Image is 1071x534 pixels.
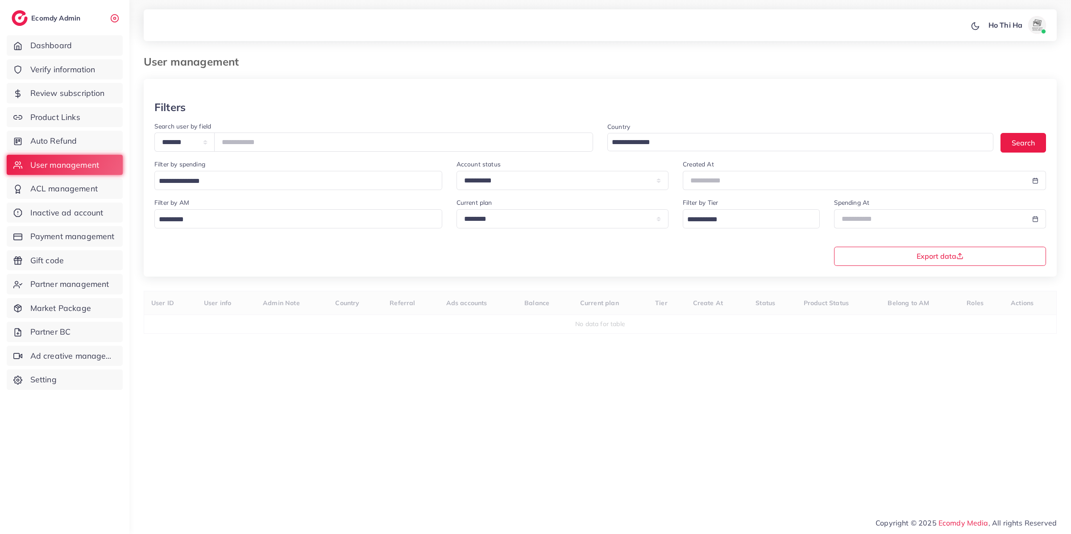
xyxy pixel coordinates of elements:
[683,198,718,207] label: Filter by Tier
[30,374,57,385] span: Setting
[30,302,91,314] span: Market Package
[7,274,123,294] a: Partner management
[7,346,123,366] a: Ad creative management
[31,14,83,22] h2: Ecomdy Admin
[938,518,988,527] a: Ecomdy Media
[30,350,116,362] span: Ad creative management
[834,247,1046,266] button: Export data
[12,10,28,26] img: logo
[154,198,189,207] label: Filter by AM
[30,207,104,219] span: Inactive ad account
[154,160,205,169] label: Filter by spending
[917,253,963,260] span: Export data
[30,231,115,242] span: Payment management
[7,155,123,175] a: User management
[7,107,123,128] a: Product Links
[30,64,95,75] span: Verify information
[984,16,1050,34] a: Ho Thi Haavatar
[684,213,808,227] input: Search for option
[30,183,98,195] span: ACL management
[30,112,80,123] span: Product Links
[876,517,1057,528] span: Copyright © 2025
[12,10,83,26] a: logoEcomdy Admin
[457,198,492,207] label: Current plan
[1000,133,1046,152] button: Search
[156,174,431,188] input: Search for option
[7,35,123,56] a: Dashboard
[7,369,123,390] a: Setting
[30,278,109,290] span: Partner management
[30,40,72,51] span: Dashboard
[7,226,123,247] a: Payment management
[154,122,211,131] label: Search user by field
[7,298,123,319] a: Market Package
[683,160,714,169] label: Created At
[7,131,123,151] a: Auto Refund
[607,122,630,131] label: Country
[144,55,246,68] h3: User management
[683,209,819,228] div: Search for option
[7,59,123,80] a: Verify information
[988,20,1022,30] p: Ho Thi Ha
[7,250,123,271] a: Gift code
[609,136,982,149] input: Search for option
[30,255,64,266] span: Gift code
[154,101,186,114] h3: Filters
[7,83,123,103] a: Review subscription
[30,87,105,99] span: Review subscription
[988,517,1057,528] span: , All rights Reserved
[154,209,442,228] div: Search for option
[30,326,71,338] span: Partner BC
[7,203,123,223] a: Inactive ad account
[1028,16,1046,34] img: avatar
[30,135,77,147] span: Auto Refund
[7,322,123,342] a: Partner BC
[607,133,993,151] div: Search for option
[156,213,431,227] input: Search for option
[7,178,123,199] a: ACL management
[30,159,99,171] span: User management
[834,198,870,207] label: Spending At
[154,171,442,190] div: Search for option
[457,160,501,169] label: Account status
